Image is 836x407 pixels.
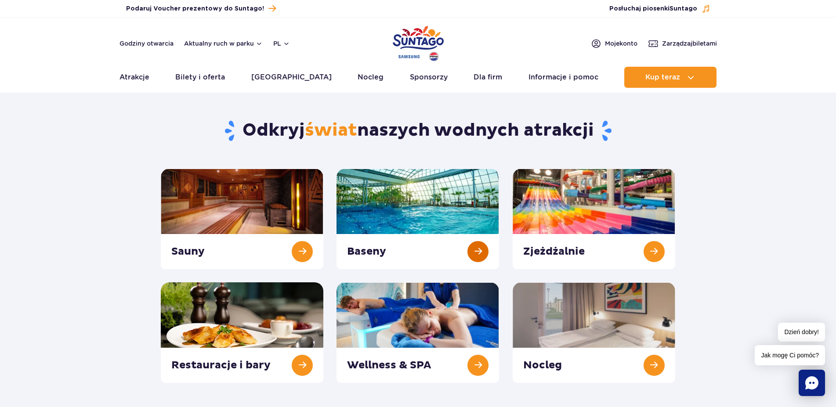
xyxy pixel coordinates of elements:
[393,22,444,62] a: Park of Poland
[778,323,825,342] span: Dzień dobry!
[755,345,825,365] span: Jak mogę Ci pomóc?
[662,39,717,48] span: Zarządzaj biletami
[474,67,502,88] a: Dla firm
[528,67,598,88] a: Informacje i pomoc
[161,119,675,142] h1: Odkryj naszych wodnych atrakcji
[358,67,384,88] a: Nocleg
[119,67,149,88] a: Atrakcje
[126,3,276,14] a: Podaruj Voucher prezentowy do Suntago!
[645,73,680,81] span: Kup teraz
[184,40,263,47] button: Aktualny ruch w parku
[624,67,717,88] button: Kup teraz
[273,39,290,48] button: pl
[609,4,710,13] button: Posłuchaj piosenkiSuntago
[605,39,637,48] span: Moje konto
[175,67,225,88] a: Bilety i oferta
[410,67,448,88] a: Sponsorzy
[251,67,332,88] a: [GEOGRAPHIC_DATA]
[799,370,825,396] div: Chat
[126,4,264,13] span: Podaruj Voucher prezentowy do Suntago!
[305,119,357,141] span: świat
[609,4,697,13] span: Posłuchaj piosenki
[648,38,717,49] a: Zarządzajbiletami
[591,38,637,49] a: Mojekonto
[119,39,174,48] a: Godziny otwarcia
[670,6,697,12] span: Suntago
